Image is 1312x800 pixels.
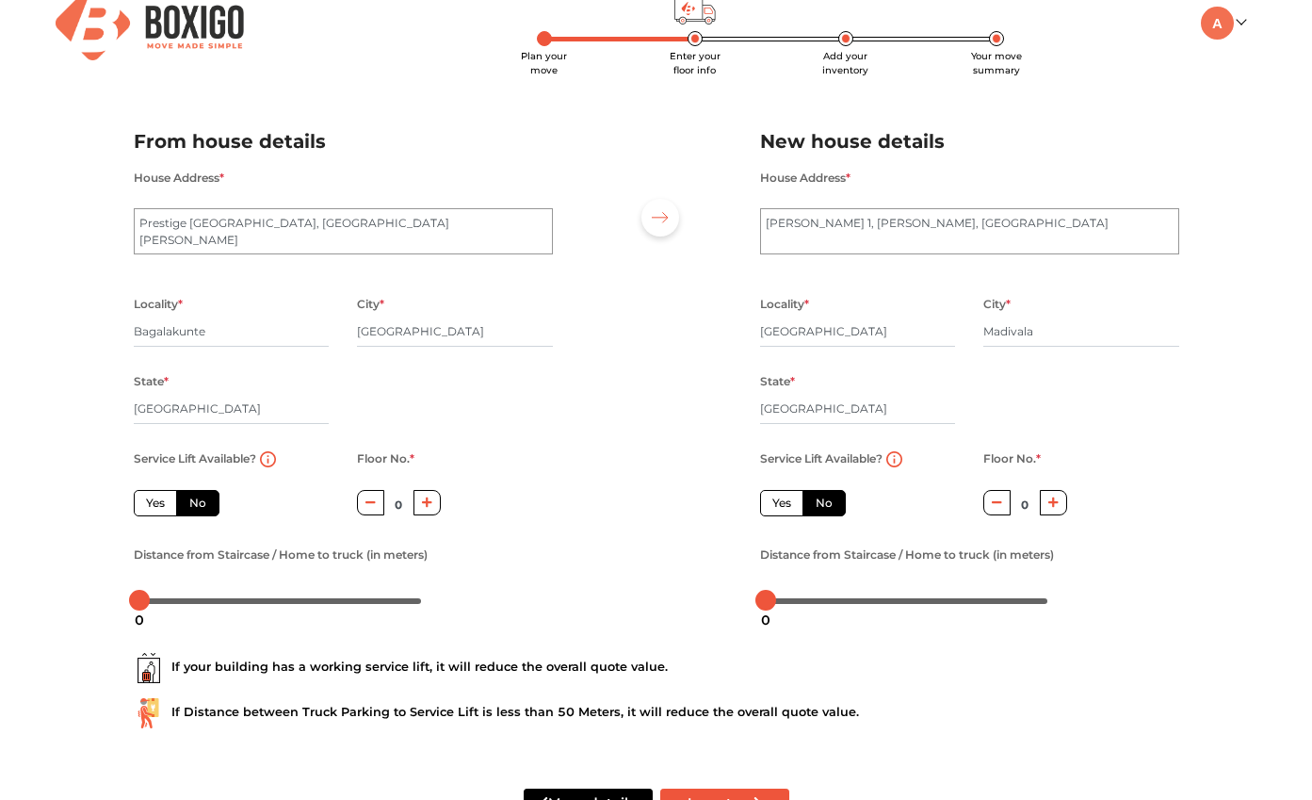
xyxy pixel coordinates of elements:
[822,50,868,76] span: Add your inventory
[134,369,169,394] label: State
[760,292,809,317] label: Locality
[134,447,256,471] label: Service Lift Available?
[357,447,414,471] label: Floor No.
[521,50,567,76] span: Plan your move
[134,698,164,728] img: ...
[134,490,177,516] label: Yes
[176,490,219,516] label: No
[983,447,1041,471] label: Floor No.
[357,292,384,317] label: City
[760,369,795,394] label: State
[760,166,850,190] label: House Address
[134,126,553,157] h2: From house details
[971,50,1022,76] span: Your move summary
[760,543,1054,567] label: Distance from Staircase / Home to truck (in meters)
[760,208,1179,255] textarea: [PERSON_NAME] 1, [PERSON_NAME], [GEOGRAPHIC_DATA]
[760,447,883,471] label: Service Lift Available?
[127,604,152,636] div: 0
[134,166,224,190] label: House Address
[983,292,1011,317] label: City
[134,653,1179,683] div: If your building has a working service lift, it will reduce the overall quote value.
[670,50,721,76] span: Enter your floor info
[134,292,183,317] label: Locality
[753,604,778,636] div: 0
[760,490,803,516] label: Yes
[802,490,846,516] label: No
[134,543,428,567] label: Distance from Staircase / Home to truck (in meters)
[134,208,553,255] textarea: Prestige [GEOGRAPHIC_DATA], [GEOGRAPHIC_DATA][PERSON_NAME]
[134,698,1179,728] div: If Distance between Truck Parking to Service Lift is less than 50 Meters, it will reduce the over...
[760,126,1179,157] h2: New house details
[134,653,164,683] img: ...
